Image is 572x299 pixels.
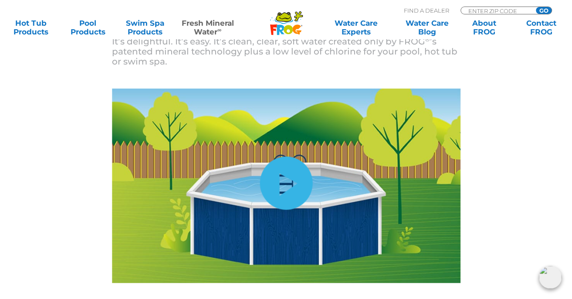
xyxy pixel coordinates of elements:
[123,19,167,36] a: Swim SpaProducts
[112,37,460,67] p: It’s delightful. It’s easy. It’s clean, clear, soft water created only by FROG ’s patented minera...
[320,19,392,36] a: Water CareExperts
[425,35,430,43] sup: ®
[462,19,506,36] a: AboutFROG
[112,88,460,283] img: fmw-main-video-cover
[539,266,562,289] img: openIcon
[404,7,449,14] p: Find A Dealer
[180,19,235,36] a: Fresh MineralWater∞
[217,27,221,33] sup: ∞
[9,19,53,36] a: Hot TubProducts
[405,19,449,36] a: Water CareBlog
[66,19,110,36] a: PoolProducts
[467,7,526,14] input: Zip Code Form
[519,19,563,36] a: ContactFROG
[536,7,552,14] input: GO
